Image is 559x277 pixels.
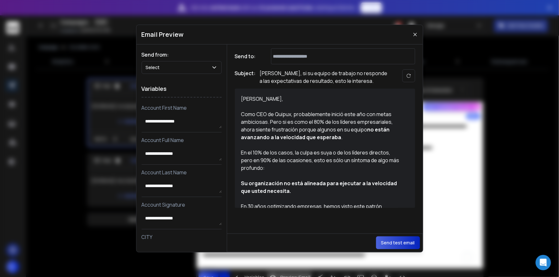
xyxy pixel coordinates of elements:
[241,180,398,194] strong: Su organización no está alineada para ejecutar a la velocidad que usted necesita.
[142,80,222,98] h1: Variables
[235,52,260,60] h1: Send to:
[536,255,551,270] div: Open Intercom Messenger
[142,136,222,144] p: Account Full Name
[241,110,401,141] div: Como CEO de Quipux, probablemente inició este año con metas ambiciosas. Pero si es como el 80% de...
[260,69,388,85] p: [PERSON_NAME], si su equipo de trabajo no responde a las expectativas de resultado, esto le inter...
[146,64,162,71] p: Select
[142,169,222,176] p: Account Last Name
[142,30,184,39] h1: Email Preview
[142,201,222,209] p: Account Signature
[241,95,401,103] div: [PERSON_NAME],
[235,69,256,85] h1: Subject:
[142,51,222,59] h1: Send from:
[241,126,391,141] strong: no están avanzando a la velocidad que esperaba
[376,236,420,249] button: Send test email
[241,149,401,172] div: En el 10% de los casos, la culpa es suya o de los líderes directos, pero en 90% de las ocasiones,...
[241,202,401,218] div: En 30 años optimizando empresas, hemos visto este patrón innumerables veces:
[142,233,222,241] p: CITY
[142,104,222,112] p: Account First Name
